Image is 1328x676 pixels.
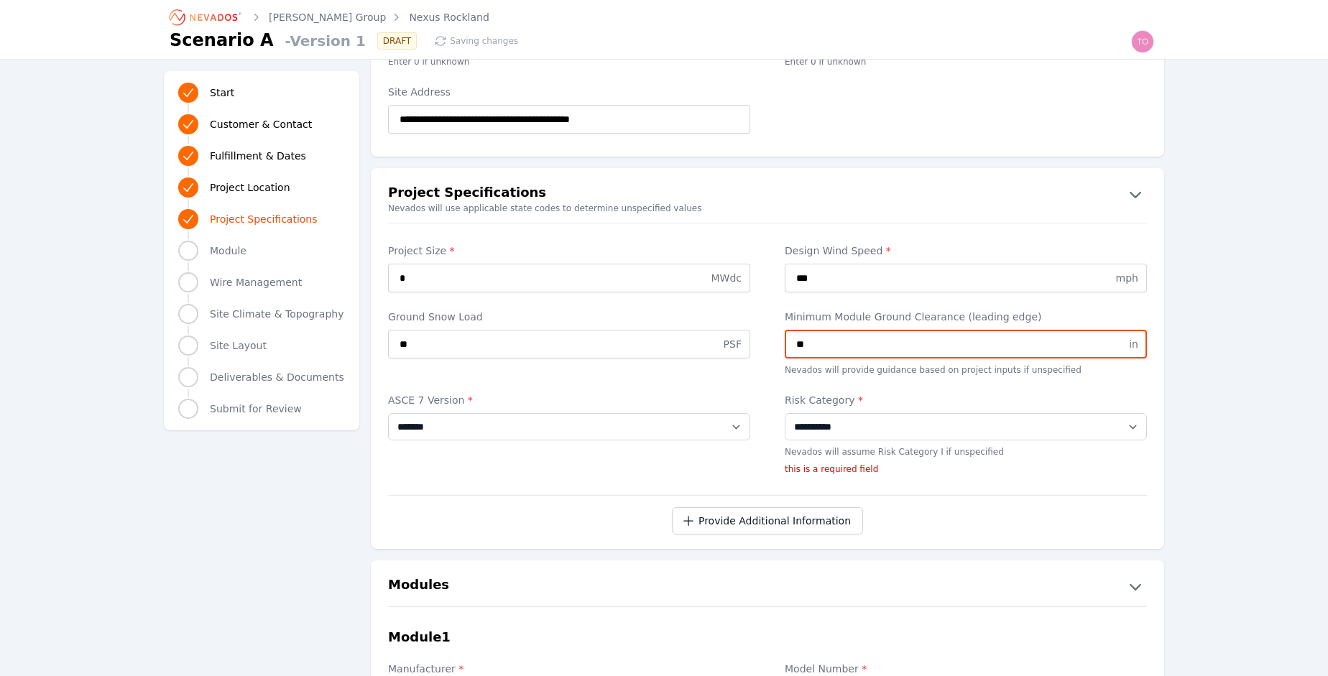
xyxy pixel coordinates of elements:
[178,80,345,422] nav: Progress
[388,310,750,324] label: Ground Snow Load
[785,662,1147,676] label: Model Number
[672,507,863,534] button: Provide Additional Information
[210,307,343,321] span: Site Climate & Topography
[210,117,312,131] span: Customer & Contact
[388,575,449,598] h2: Modules
[388,244,750,258] label: Project Size
[785,364,1147,376] p: Nevados will provide guidance based on project inputs if unspecified
[388,393,750,407] label: ASCE 7 Version
[210,370,344,384] span: Deliverables & Documents
[280,31,366,51] span: - Version 1
[210,180,290,195] span: Project Location
[371,182,1164,205] button: Project Specifications
[409,10,489,24] a: Nexus Rockland
[269,10,386,24] a: [PERSON_NAME] Group
[210,275,302,290] span: Wire Management
[210,149,306,163] span: Fulfillment & Dates
[785,56,1147,68] p: Enter 0 if unknown
[388,182,546,205] h2: Project Specifications
[371,575,1164,598] button: Modules
[785,446,1147,458] p: Nevados will assume Risk Category I if unspecified
[371,203,1164,214] small: Nevados will use applicable state codes to determine unspecified values
[210,338,267,353] span: Site Layout
[170,29,274,52] h1: Scenario A
[785,463,1147,475] p: this is a required field
[210,212,318,226] span: Project Specifications
[450,35,518,47] span: Saving changes
[388,627,451,647] h3: Module 1
[388,85,750,99] label: Site Address
[377,32,417,50] div: DRAFT
[210,85,234,100] span: Start
[785,393,1147,407] label: Risk Category
[170,6,489,29] nav: Breadcrumb
[388,56,750,68] p: Enter 0 if unknown
[210,244,246,258] span: Module
[210,402,302,416] span: Submit for Review
[785,310,1147,324] label: Minimum Module Ground Clearance (leading edge)
[785,244,1147,258] label: Design Wind Speed
[388,662,750,676] label: Manufacturer
[1131,30,1154,53] img: todd.padezanin@nevados.solar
